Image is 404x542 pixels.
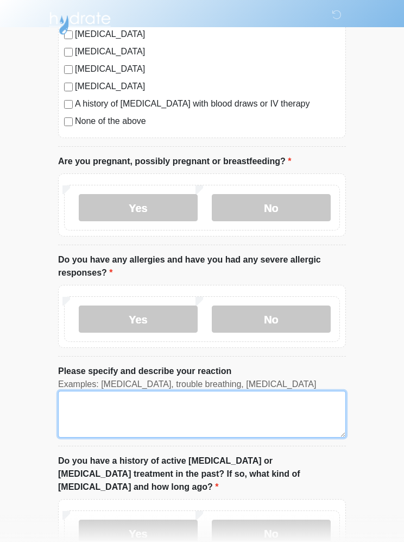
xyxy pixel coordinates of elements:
[75,115,340,128] label: None of the above
[75,80,340,93] label: [MEDICAL_DATA]
[64,117,73,126] input: None of the above
[212,194,331,221] label: No
[75,45,340,58] label: [MEDICAL_DATA]
[79,306,198,333] label: Yes
[64,83,73,91] input: [MEDICAL_DATA]
[58,454,346,494] label: Do you have a history of active [MEDICAL_DATA] or [MEDICAL_DATA] treatment in the past? If so, wh...
[75,97,340,110] label: A history of [MEDICAL_DATA] with blood draws or IV therapy
[47,8,112,35] img: Hydrate IV Bar - Flagstaff Logo
[64,65,73,74] input: [MEDICAL_DATA]
[64,100,73,109] input: A history of [MEDICAL_DATA] with blood draws or IV therapy
[212,306,331,333] label: No
[64,48,73,57] input: [MEDICAL_DATA]
[58,253,346,279] label: Do you have any allergies and have you had any severe allergic responses?
[58,155,291,168] label: Are you pregnant, possibly pregnant or breastfeeding?
[58,365,231,378] label: Please specify and describe your reaction
[58,378,346,391] div: Examples: [MEDICAL_DATA], trouble breathing, [MEDICAL_DATA]
[75,63,340,76] label: [MEDICAL_DATA]
[79,194,198,221] label: Yes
